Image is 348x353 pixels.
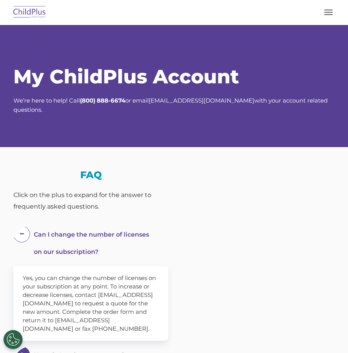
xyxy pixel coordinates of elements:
div: Yes, you can change the number of licenses on your subscription at any point. To increase or decr... [13,266,168,341]
img: ChildPlus by Procare Solutions [12,3,48,22]
div: Click on the plus to expand for the answer to frequently asked questions. [13,189,168,212]
span: Can I change the number of licenses on our subscription? [34,231,149,255]
span: My ChildPlus Account [13,65,239,88]
a: [EMAIL_ADDRESS][DOMAIN_NAME] [149,97,254,104]
h3: FAQ [13,170,168,180]
strong: ( [80,97,82,104]
span: We’re here to help! Call or email with your account related questions. [13,97,328,113]
strong: 800) 888-6674 [82,97,125,104]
